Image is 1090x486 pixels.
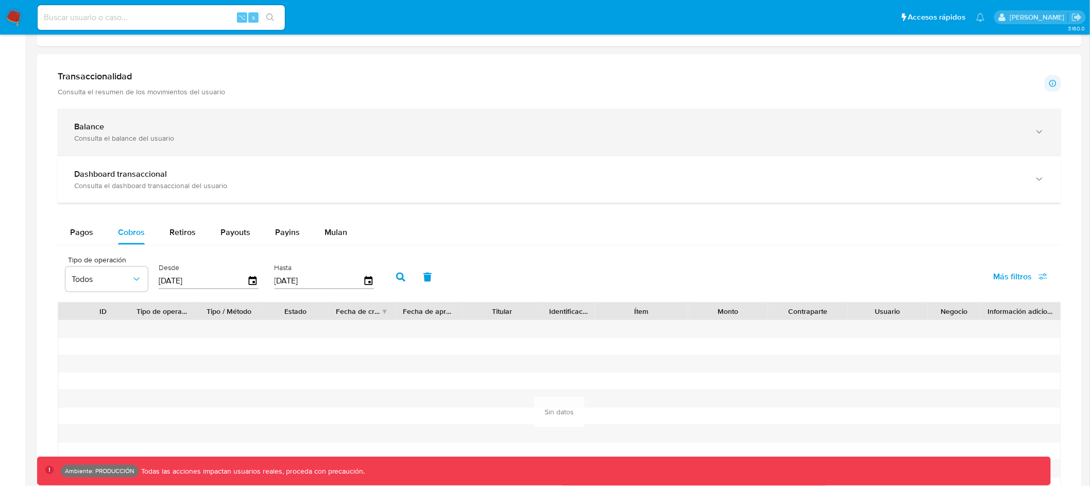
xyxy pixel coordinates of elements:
span: Accesos rápidos [908,12,966,23]
p: Ambiente: PRODUCCIÓN [65,469,134,473]
span: ⌥ [238,12,246,22]
span: s [252,12,255,22]
button: search-icon [260,10,281,25]
span: 3.160.0 [1068,24,1085,32]
a: Notificaciones [976,13,985,22]
p: diego.assum@mercadolibre.com [1010,12,1068,22]
a: Salir [1071,12,1082,23]
input: Buscar usuario o caso... [38,11,285,24]
p: Todas las acciones impactan usuarios reales, proceda con precaución. [139,466,365,476]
